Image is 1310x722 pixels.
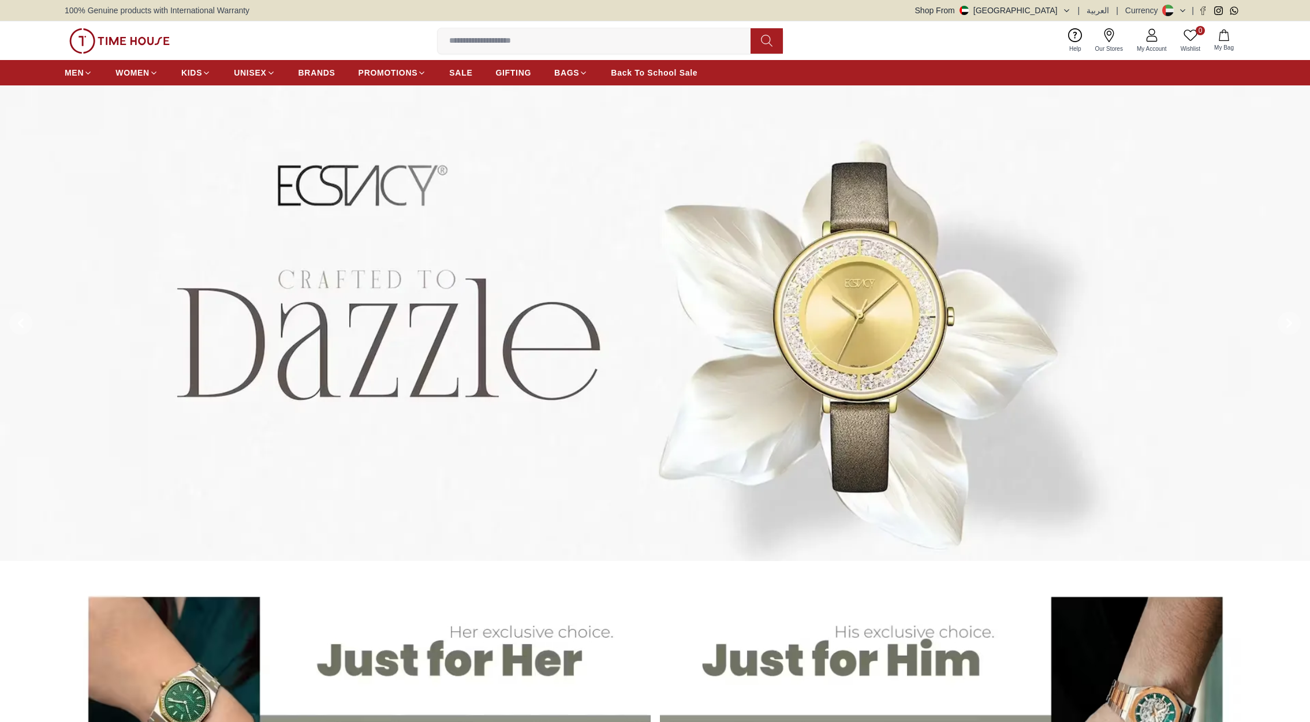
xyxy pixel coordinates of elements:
[1091,44,1128,53] span: Our Stores
[69,28,170,54] img: ...
[960,6,969,15] img: United Arab Emirates
[181,67,202,78] span: KIDS
[495,67,531,78] span: GIFTING
[1210,43,1238,52] span: My Bag
[1125,5,1163,16] div: Currency
[1116,5,1118,16] span: |
[359,67,418,78] span: PROMOTIONS
[298,62,335,83] a: BRANDS
[1199,6,1207,15] a: Facebook
[1192,5,1194,16] span: |
[1132,44,1171,53] span: My Account
[1062,26,1088,55] a: Help
[1174,26,1207,55] a: 0Wishlist
[359,62,427,83] a: PROMOTIONS
[1065,44,1086,53] span: Help
[554,62,588,83] a: BAGS
[115,62,158,83] a: WOMEN
[1087,5,1109,16] button: العربية
[1176,44,1205,53] span: Wishlist
[1088,26,1130,55] a: Our Stores
[1207,27,1241,54] button: My Bag
[65,67,84,78] span: MEN
[298,67,335,78] span: BRANDS
[449,67,472,78] span: SALE
[234,67,266,78] span: UNISEX
[115,67,150,78] span: WOMEN
[1078,5,1080,16] span: |
[1214,6,1223,15] a: Instagram
[65,5,249,16] span: 100% Genuine products with International Warranty
[611,67,697,78] span: Back To School Sale
[65,62,92,83] a: MEN
[449,62,472,83] a: SALE
[495,62,531,83] a: GIFTING
[1196,26,1205,35] span: 0
[554,67,579,78] span: BAGS
[915,5,1071,16] button: Shop From[GEOGRAPHIC_DATA]
[181,62,211,83] a: KIDS
[234,62,275,83] a: UNISEX
[611,62,697,83] a: Back To School Sale
[1230,6,1238,15] a: Whatsapp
